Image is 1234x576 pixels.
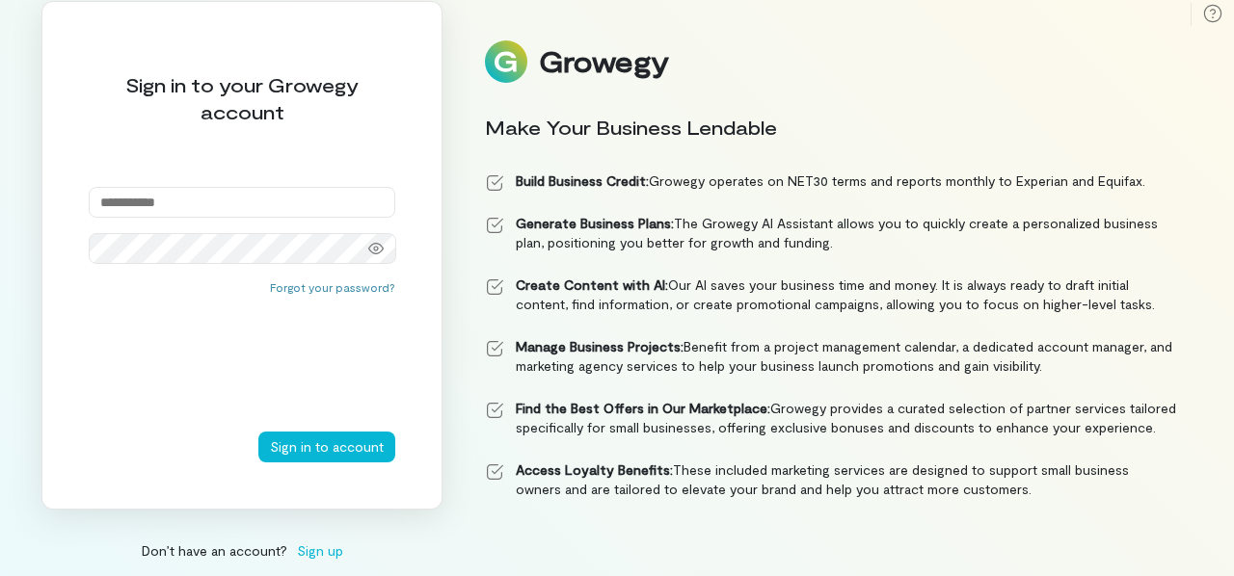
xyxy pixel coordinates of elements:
strong: Build Business Credit: [516,172,649,189]
strong: Access Loyalty Benefits: [516,461,673,478]
img: Logo [485,40,527,83]
li: Growegy operates on NET30 terms and reports monthly to Experian and Equifax. [485,171,1177,191]
span: Sign up [297,540,343,561]
button: Forgot your password? [270,279,395,295]
li: Our AI saves your business time and money. It is always ready to draft initial content, find info... [485,275,1177,314]
strong: Generate Business Plans: [516,215,674,231]
button: Sign in to account [258,432,395,462]
li: These included marketing services are designed to support small business owners and are tailored ... [485,460,1177,499]
li: Benefit from a project management calendar, a dedicated account manager, and marketing agency ser... [485,337,1177,376]
div: Growegy [539,45,668,78]
li: Growegy provides a curated selection of partner services tailored specifically for small business... [485,399,1177,437]
strong: Find the Best Offers in Our Marketplace: [516,400,770,416]
li: The Growegy AI Assistant allows you to quickly create a personalized business plan, positioning y... [485,214,1177,252]
div: Sign in to your Growegy account [89,71,395,125]
div: Don’t have an account? [41,540,443,561]
strong: Create Content with AI: [516,276,668,293]
strong: Manage Business Projects: [516,338,684,354]
div: Make Your Business Lendable [485,114,1177,141]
